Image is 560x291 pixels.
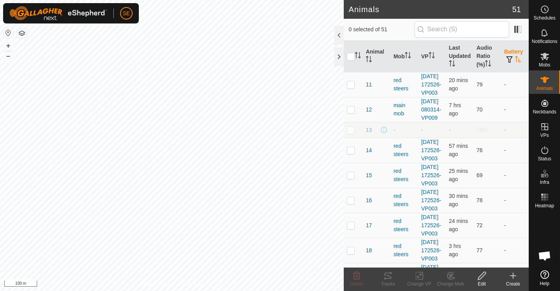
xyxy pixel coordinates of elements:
span: Help [540,281,549,286]
span: 69 [476,172,483,178]
span: 12 Oct 2025, 11:53 pm [449,168,468,182]
td: - [501,97,529,122]
span: SE [123,9,130,18]
p-sorticon: Activate to sort [405,53,411,59]
p-sorticon: Activate to sort [515,57,521,63]
div: Create [497,280,529,287]
div: main mob [393,101,415,118]
a: [DATE] 172526-VP003 [421,264,441,287]
td: - [501,188,529,213]
button: + [4,41,13,50]
p-sorticon: Activate to sort [366,57,372,63]
a: [DATE] 172526-VP003 [421,239,441,262]
div: Change VP [404,280,435,287]
div: red steers [393,217,415,234]
p-sorticon: Activate to sort [355,53,361,59]
span: 16 [366,196,372,205]
span: Delete [350,281,364,287]
span: 17 [366,221,372,230]
td: - [501,238,529,263]
td: - [501,263,529,288]
div: red steers [393,192,415,208]
button: Reset Map [4,28,13,38]
span: 51 [512,4,521,15]
h2: Animals [348,5,512,14]
input: Search (S) [415,21,509,38]
th: Battery [501,41,529,72]
div: red steers [393,76,415,93]
span: VPs [540,133,549,138]
div: Open chat [533,244,556,268]
th: Animal [363,41,390,72]
div: Change Mob [435,280,466,287]
span: 12 Oct 2025, 8:21 pm [449,243,461,257]
span: Infra [540,180,549,185]
span: 14 [366,146,372,154]
div: red steers [393,142,415,158]
span: 13 [366,126,372,134]
span: Neckbands [533,110,556,114]
span: 18 [366,246,372,255]
div: Edit [466,280,497,287]
span: 12 Oct 2025, 4:36 pm [449,102,461,117]
td: - [501,163,529,188]
span: 12 [366,106,372,114]
span: TBD [476,127,487,133]
p-sorticon: Activate to sort [429,53,435,59]
span: - [449,127,451,133]
button: Map Layers [17,29,27,38]
div: red steers [393,167,415,183]
div: - [393,126,415,134]
span: 77 [476,247,483,253]
a: [DATE] 172526-VP003 [421,139,441,162]
app-display-virtual-paddock-transition: - [421,127,423,133]
span: Notifications [532,39,557,44]
span: 15 [366,171,372,180]
th: Mob [390,41,418,72]
span: 11 [366,81,372,89]
td: - [501,138,529,163]
th: Audio Ratio (%) [473,41,501,72]
span: 12 Oct 2025, 11:54 pm [449,218,468,232]
span: 12 Oct 2025, 11:48 pm [449,193,468,207]
span: Mobs [539,63,550,67]
div: Tracks [372,280,404,287]
p-sorticon: Activate to sort [449,61,455,68]
a: Help [529,267,560,289]
span: 79 [476,81,483,88]
span: 12 Oct 2025, 11:21 pm [449,143,468,157]
button: – [4,51,13,61]
td: - [501,72,529,97]
a: [DATE] 080314-VP009 [421,98,441,121]
div: red steers [393,242,415,259]
a: [DATE] 172526-VP003 [421,73,441,96]
span: 72 [476,222,483,228]
span: 0 selected of 51 [348,25,414,34]
span: Status [538,156,551,161]
span: 70 [476,106,483,113]
span: 78 [476,197,483,203]
a: [DATE] 172526-VP003 [421,189,441,212]
a: Privacy Policy [141,281,171,288]
p-sorticon: Activate to sort [485,61,491,68]
a: [DATE] 172526-VP003 [421,164,441,187]
th: VP [418,41,446,72]
a: [DATE] 172526-VP003 [421,214,441,237]
span: 12 Oct 2025, 11:58 pm [449,77,468,92]
td: - [501,122,529,138]
th: Last Updated [446,41,474,72]
td: - [501,213,529,238]
img: Gallagher Logo [9,6,107,20]
a: Contact Us [179,281,203,288]
span: Schedules [533,16,555,20]
span: Animals [536,86,553,91]
span: 76 [476,147,483,153]
span: Heatmap [535,203,554,208]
